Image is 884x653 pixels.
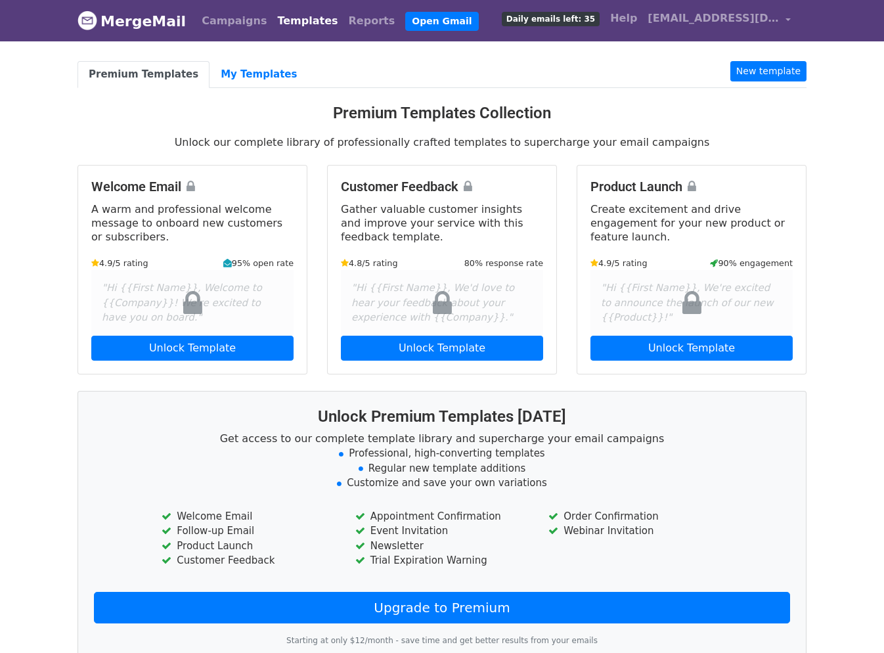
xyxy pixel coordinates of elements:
[497,5,605,32] a: Daily emails left: 35
[77,135,807,149] p: Unlock our complete library of professionally crafted templates to supercharge your email campaigns
[548,524,722,539] li: Webinar Invitation
[94,407,790,426] h3: Unlock Premium Templates [DATE]
[94,461,790,476] li: Regular new template additions
[355,524,529,539] li: Event Invitation
[710,257,793,269] small: 90% engagement
[91,179,294,194] h4: Welcome Email
[341,336,543,361] a: Unlock Template
[162,524,335,539] li: Follow-up Email
[94,476,790,491] li: Customize and save your own variations
[590,270,793,336] div: "Hi {{First Name}}, We're excited to announce the launch of our new {{Product}}!"
[590,257,648,269] small: 4.9/5 rating
[405,12,478,31] a: Open Gmail
[341,257,398,269] small: 4.8/5 rating
[94,634,790,648] p: Starting at only $12/month - save time and get better results from your emails
[648,11,779,26] span: [EMAIL_ADDRESS][DOMAIN_NAME]
[210,61,308,88] a: My Templates
[77,61,210,88] a: Premium Templates
[464,257,543,269] small: 80% response rate
[162,509,335,524] li: Welcome Email
[77,7,186,35] a: MergeMail
[94,432,790,445] p: Get access to our complete template library and supercharge your email campaigns
[272,8,343,34] a: Templates
[341,270,543,336] div: "Hi {{First Name}}, We'd love to hear your feedback about your experience with {{Company}}."
[341,202,543,244] p: Gather valuable customer insights and improve your service with this feedback template.
[77,11,97,30] img: MergeMail logo
[91,336,294,361] a: Unlock Template
[590,336,793,361] a: Unlock Template
[162,553,335,568] li: Customer Feedback
[94,446,790,461] li: Professional, high-converting templates
[355,539,529,554] li: Newsletter
[91,270,294,336] div: "Hi {{First Name}}, Welcome to {{Company}}! We're excited to have you on board."
[590,179,793,194] h4: Product Launch
[77,104,807,123] h3: Premium Templates Collection
[341,179,543,194] h4: Customer Feedback
[91,257,148,269] small: 4.9/5 rating
[642,5,796,36] a: [EMAIL_ADDRESS][DOMAIN_NAME]
[730,61,807,81] a: New template
[605,5,642,32] a: Help
[355,509,529,524] li: Appointment Confirmation
[94,592,790,623] a: Upgrade to Premium
[502,12,600,26] span: Daily emails left: 35
[223,257,294,269] small: 95% open rate
[355,553,529,568] li: Trial Expiration Warning
[162,539,335,554] li: Product Launch
[91,202,294,244] p: A warm and professional welcome message to onboard new customers or subscribers.
[343,8,401,34] a: Reports
[196,8,272,34] a: Campaigns
[548,509,722,524] li: Order Confirmation
[590,202,793,244] p: Create excitement and drive engagement for your new product or feature launch.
